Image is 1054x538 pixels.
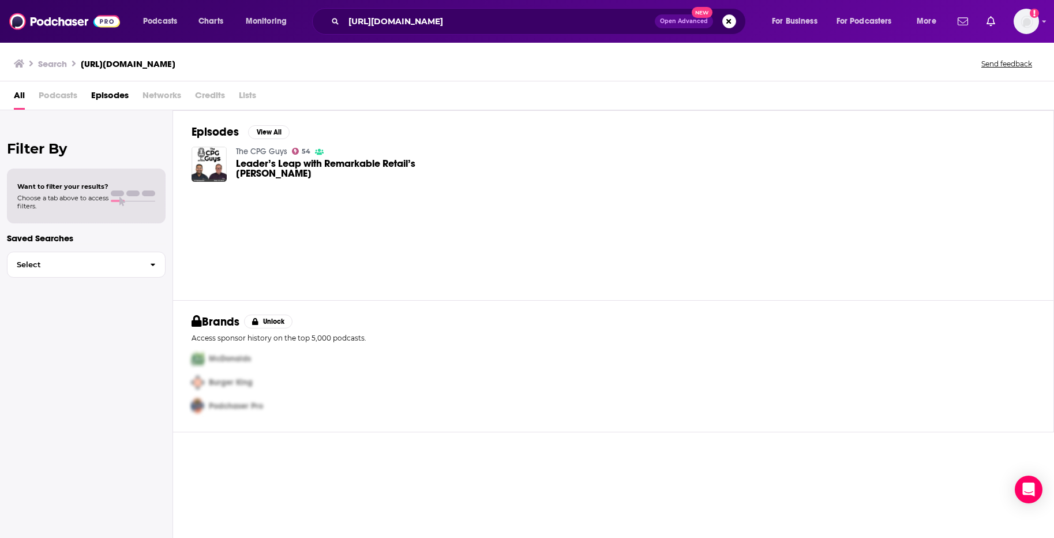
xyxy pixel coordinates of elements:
img: First Pro Logo [187,347,209,371]
span: Logged in as patiencebaldacci [1014,9,1039,34]
span: For Podcasters [837,13,892,29]
button: View All [248,125,290,139]
button: Open AdvancedNew [655,14,713,28]
img: Leader’s Leap with Remarkable Retail’s Steve Dennis [192,147,227,182]
span: Burger King [209,378,253,387]
a: EpisodesView All [192,125,290,139]
p: Access sponsor history on the top 5,000 podcasts. [192,334,1035,342]
a: Show notifications dropdown [982,12,1000,31]
button: open menu [135,12,192,31]
a: Charts [191,12,230,31]
span: Choose a tab above to access filters. [17,194,108,210]
span: Want to filter your results? [17,182,108,190]
h3: [URL][DOMAIN_NAME] [81,58,175,69]
div: Search podcasts, credits, & more... [323,8,757,35]
img: Podchaser - Follow, Share and Rate Podcasts [9,10,120,32]
input: Search podcasts, credits, & more... [344,12,655,31]
svg: Add a profile image [1030,9,1039,18]
a: Episodes [91,86,129,110]
h2: Episodes [192,125,239,139]
img: User Profile [1014,9,1039,34]
span: Networks [142,86,181,110]
button: open menu [764,12,832,31]
span: Charts [198,13,223,29]
button: open menu [909,12,951,31]
h2: Brands [192,315,239,329]
button: open menu [829,12,909,31]
a: Show notifications dropdown [953,12,973,31]
button: open menu [238,12,302,31]
span: Select [7,261,141,268]
span: Leader’s Leap with Remarkable Retail’s [PERSON_NAME] [236,159,464,178]
button: Send feedback [978,59,1036,69]
p: Saved Searches [7,233,166,244]
span: New [692,7,712,18]
div: Open Intercom Messenger [1015,476,1042,503]
span: 54 [302,149,310,154]
button: Show profile menu [1014,9,1039,34]
span: Open Advanced [660,18,708,24]
img: Second Pro Logo [187,371,209,394]
a: All [14,86,25,110]
button: Unlock [244,315,293,328]
button: Select [7,252,166,278]
span: Podchaser Pro [209,401,263,411]
h2: Filter By [7,140,166,157]
a: Leader’s Leap with Remarkable Retail’s Steve Dennis [236,159,464,178]
span: Monitoring [246,13,287,29]
span: More [917,13,936,29]
span: Podcasts [39,86,77,110]
img: Third Pro Logo [187,394,209,418]
span: Credits [195,86,225,110]
a: The CPG Guys [236,147,287,156]
h3: Search [38,58,67,69]
span: McDonalds [209,354,251,364]
a: 54 [292,148,311,155]
span: Podcasts [143,13,177,29]
span: Lists [239,86,256,110]
span: For Business [772,13,817,29]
